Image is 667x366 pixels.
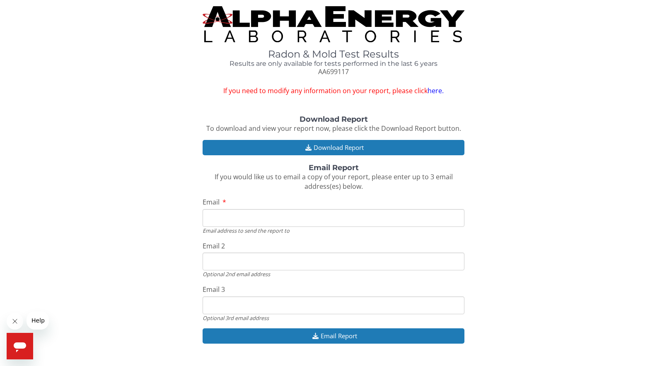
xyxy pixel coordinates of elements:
span: Email [203,197,220,207]
h1: Radon & Mold Test Results [203,49,464,60]
div: Email address to send the report to [203,227,464,234]
button: Download Report [203,140,464,155]
button: Email Report [203,328,464,344]
span: Email 3 [203,285,225,294]
div: Optional 2nd email address [203,270,464,278]
iframe: Button to launch messaging window [7,333,33,359]
h4: Results are only available for tests performed in the last 6 years [203,60,464,67]
iframe: Message from company [27,311,49,330]
span: If you would like us to email a copy of your report, please enter up to 3 email address(es) below. [215,172,453,191]
span: If you need to modify any information on your report, please click [203,86,464,96]
a: here. [428,86,444,95]
span: To download and view your report now, please click the Download Report button. [206,124,461,133]
strong: Download Report [300,115,368,124]
img: TightCrop.jpg [203,6,464,42]
strong: Email Report [309,163,359,172]
span: AA699117 [318,67,349,76]
span: Email 2 [203,241,225,250]
iframe: Close message [7,313,23,330]
div: Optional 3rd email address [203,314,464,322]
